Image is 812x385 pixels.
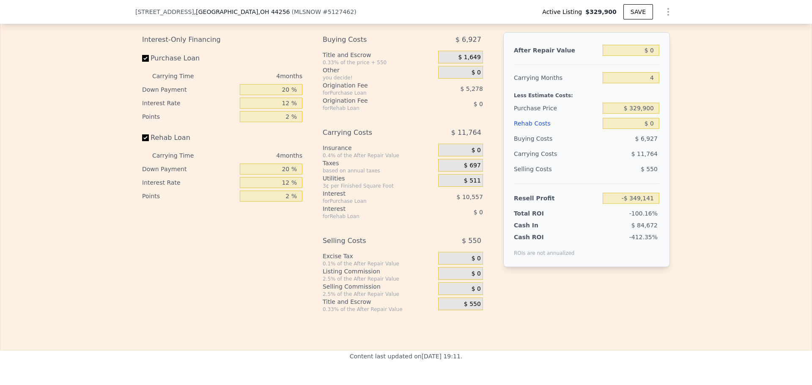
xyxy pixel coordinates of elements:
div: Interest Rate [142,176,236,189]
div: Interest-Only Financing [142,32,302,47]
div: Title and Escrow [323,51,435,59]
div: for Rehab Loan [323,213,417,220]
div: Origination Fee [323,96,417,105]
div: for Purchase Loan [323,198,417,205]
div: Origination Fee [323,81,417,90]
div: based on annual taxes [323,167,435,174]
span: -100.16% [629,210,658,217]
div: Cash ROI [514,233,575,241]
div: 2.5% of the After Repair Value [323,291,435,298]
div: Interest [323,189,417,198]
span: -412.35% [629,234,658,240]
span: $ 11,764 [631,150,658,157]
div: Rehab Costs [514,116,599,131]
div: Carrying Costs [323,125,417,140]
span: $ 550 [464,300,481,308]
div: Cash In [514,221,567,229]
div: Total ROI [514,209,567,218]
div: After Repair Value [514,43,599,58]
div: 2.5% of the After Repair Value [323,276,435,282]
div: 3¢ per Finished Square Foot [323,183,435,189]
span: $ 10,557 [457,194,483,200]
span: [STREET_ADDRESS] [135,8,194,16]
span: $ 0 [474,101,483,107]
input: Purchase Loan [142,55,149,62]
div: Resell Profit [514,191,599,206]
div: Taxes [323,159,435,167]
div: Carrying Months [514,70,599,85]
div: Down Payment [142,83,236,96]
div: for Rehab Loan [323,105,417,112]
label: Purchase Loan [142,51,236,66]
button: Show Options [660,3,677,20]
div: Selling Commission [323,282,435,291]
span: $ 0 [472,255,481,262]
span: Active Listing [542,8,585,16]
div: Less Estimate Costs: [514,85,659,101]
label: Rehab Loan [142,130,236,145]
span: , OH 44256 [258,8,290,15]
span: $ 1,649 [458,54,480,61]
div: Purchase Price [514,101,599,116]
span: $ 511 [464,177,481,185]
span: $ 11,764 [451,125,481,140]
span: $ 0 [472,285,481,293]
span: $ 697 [464,162,481,169]
span: MLSNOW [294,8,321,15]
div: Carrying Time [152,149,207,162]
div: Title and Escrow [323,298,435,306]
div: Insurance [323,144,435,152]
span: $ 550 [641,166,658,172]
input: Rehab Loan [142,134,149,141]
div: Selling Costs [323,233,417,248]
div: Points [142,189,236,203]
div: 0.1% of the After Repair Value [323,260,435,267]
span: $ 6,927 [635,135,658,142]
div: 4 months [211,69,302,83]
span: $ 5,278 [460,85,483,92]
div: Carrying Costs [514,146,567,161]
div: Buying Costs [514,131,599,146]
span: , [GEOGRAPHIC_DATA] [194,8,290,16]
span: $ 0 [474,209,483,216]
div: for Purchase Loan [323,90,417,96]
span: $ 0 [472,147,481,154]
span: $ 84,672 [631,222,658,229]
span: # 5127462 [323,8,354,15]
div: Carrying Time [152,69,207,83]
div: Points [142,110,236,123]
div: 0.33% of the price + 550 [323,59,435,66]
div: Utilities [323,174,435,183]
span: $329,900 [585,8,617,16]
span: $ 0 [472,69,481,76]
div: Listing Commission [323,267,435,276]
div: 4 months [211,149,302,162]
div: Buying Costs [323,32,417,47]
div: Excise Tax [323,252,435,260]
span: $ 0 [472,270,481,278]
span: $ 6,927 [455,32,481,47]
button: SAVE [623,4,653,19]
div: Selling Costs [514,161,599,177]
div: 0.4% of the After Repair Value [323,152,435,159]
div: ( ) [291,8,356,16]
span: $ 550 [462,233,481,248]
div: Down Payment [142,162,236,176]
div: Interest [323,205,417,213]
div: Interest Rate [142,96,236,110]
div: Other [323,66,435,74]
div: ROIs are not annualized [514,241,575,257]
div: you decide! [323,74,435,81]
div: 0.33% of the After Repair Value [323,306,435,313]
